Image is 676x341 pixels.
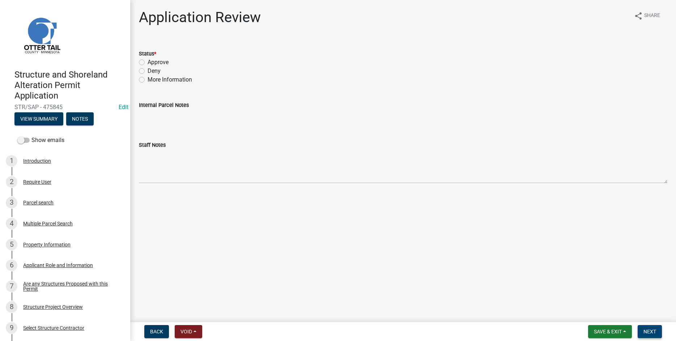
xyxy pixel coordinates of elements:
[643,329,656,334] span: Next
[6,280,17,292] div: 7
[139,51,156,57] label: Status
[144,325,169,338] button: Back
[23,200,54,205] div: Parcel search
[6,218,17,229] div: 4
[175,325,202,338] button: Void
[594,329,622,334] span: Save & Exit
[634,12,643,20] i: share
[119,104,128,111] a: Edit
[588,325,632,338] button: Save & Exit
[148,67,161,75] label: Deny
[6,155,17,167] div: 1
[23,158,51,163] div: Introduction
[6,239,17,250] div: 5
[6,259,17,271] div: 6
[66,117,94,122] wm-modal-confirm: Notes
[14,8,69,62] img: Otter Tail County, Minnesota
[23,263,93,268] div: Applicant Role and Information
[139,9,261,26] h1: Application Review
[628,9,666,23] button: shareShare
[23,179,51,184] div: Require User
[150,329,163,334] span: Back
[14,104,116,111] span: STR/SAP - 475845
[119,104,128,111] wm-modal-confirm: Edit Application Number
[17,136,64,145] label: Show emails
[6,301,17,313] div: 8
[6,197,17,208] div: 3
[23,281,119,291] div: Are any Structures Proposed with this Permit
[139,103,189,108] label: Internal Parcel Notes
[180,329,192,334] span: Void
[23,221,73,226] div: Multiple Parcel Search
[148,75,192,84] label: More Information
[139,143,166,148] label: Staff Notes
[6,322,17,334] div: 9
[23,304,83,309] div: Structure Project Overview
[66,112,94,125] button: Notes
[644,12,660,20] span: Share
[23,325,84,330] div: Select Structure Contractor
[148,58,169,67] label: Approve
[638,325,662,338] button: Next
[6,176,17,188] div: 2
[23,242,71,247] div: Property Information
[14,117,63,122] wm-modal-confirm: Summary
[14,112,63,125] button: View Summary
[14,70,124,101] h4: Structure and Shoreland Alteration Permit Application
